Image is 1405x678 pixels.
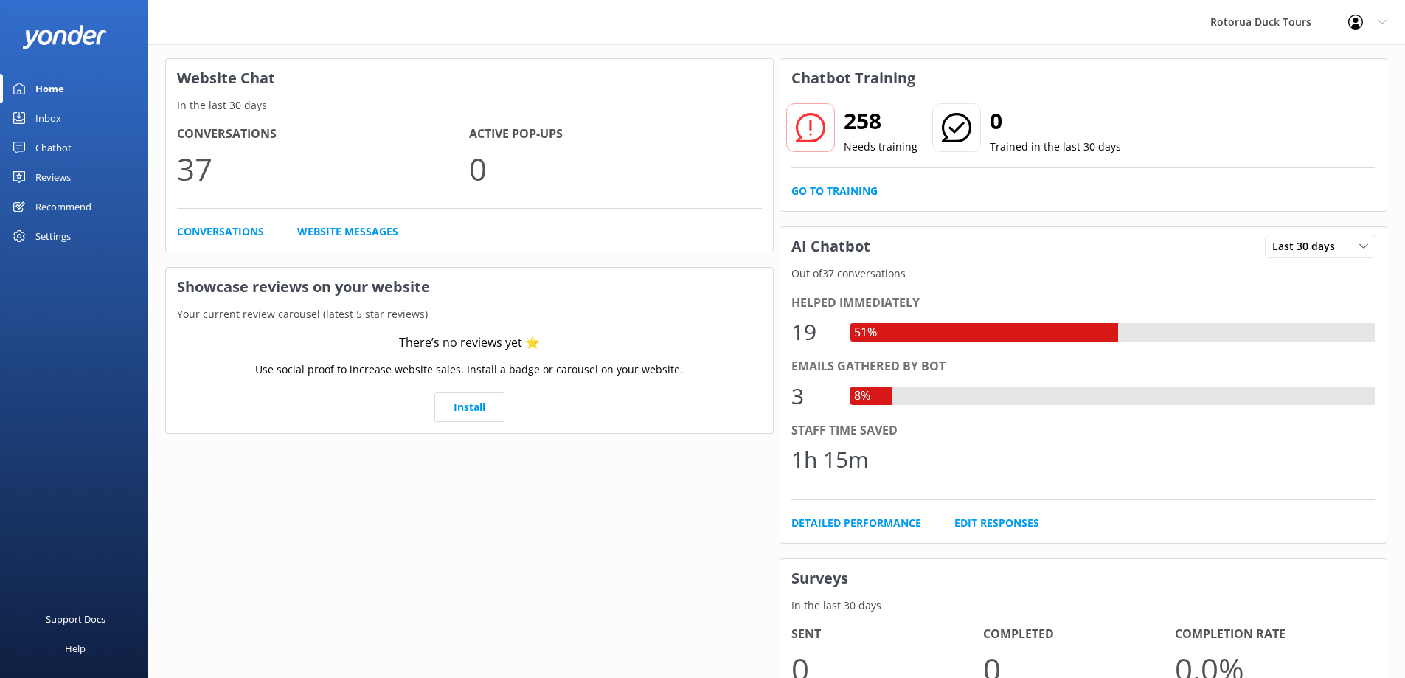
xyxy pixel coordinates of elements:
[297,224,398,240] a: Website Messages
[177,224,264,240] a: Conversations
[255,362,683,378] p: Use social proof to increase website sales. Install a badge or carousel on your website.
[434,392,504,422] a: Install
[166,59,773,97] h3: Website Chat
[791,515,921,531] a: Detailed Performance
[22,25,107,49] img: yonder-white-logo.png
[177,125,469,144] h4: Conversations
[990,103,1121,139] h2: 0
[954,515,1039,531] a: Edit Responses
[791,421,1376,440] div: Staff time saved
[780,227,881,266] h3: AI Chatbot
[844,103,917,139] h2: 258
[166,306,773,322] p: Your current review carousel (latest 5 star reviews)
[35,103,61,133] div: Inbox
[177,144,469,193] p: 37
[850,323,881,342] div: 51%
[780,266,1387,282] p: Out of 37 conversations
[844,139,917,155] p: Needs training
[35,74,64,103] div: Home
[46,604,105,634] div: Support Docs
[35,192,91,221] div: Recommend
[990,139,1121,155] p: Trained in the last 30 days
[791,357,1376,376] div: Emails gathered by bot
[469,125,761,144] h4: Active Pop-ups
[791,183,878,199] a: Go to Training
[166,97,773,114] p: In the last 30 days
[850,387,874,406] div: 8%
[791,625,983,644] h4: Sent
[791,314,836,350] div: 19
[780,598,1387,614] p: In the last 30 days
[1175,625,1367,644] h4: Completion Rate
[166,268,773,306] h3: Showcase reviews on your website
[65,634,86,663] div: Help
[780,559,1387,598] h3: Surveys
[1272,238,1344,255] span: Last 30 days
[469,144,761,193] p: 0
[791,294,1376,313] div: Helped immediately
[791,378,836,414] div: 3
[35,162,71,192] div: Reviews
[399,333,540,353] div: There’s no reviews yet ⭐
[35,133,72,162] div: Chatbot
[35,221,71,251] div: Settings
[780,59,926,97] h3: Chatbot Training
[791,442,869,477] div: 1h 15m
[983,625,1175,644] h4: Completed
